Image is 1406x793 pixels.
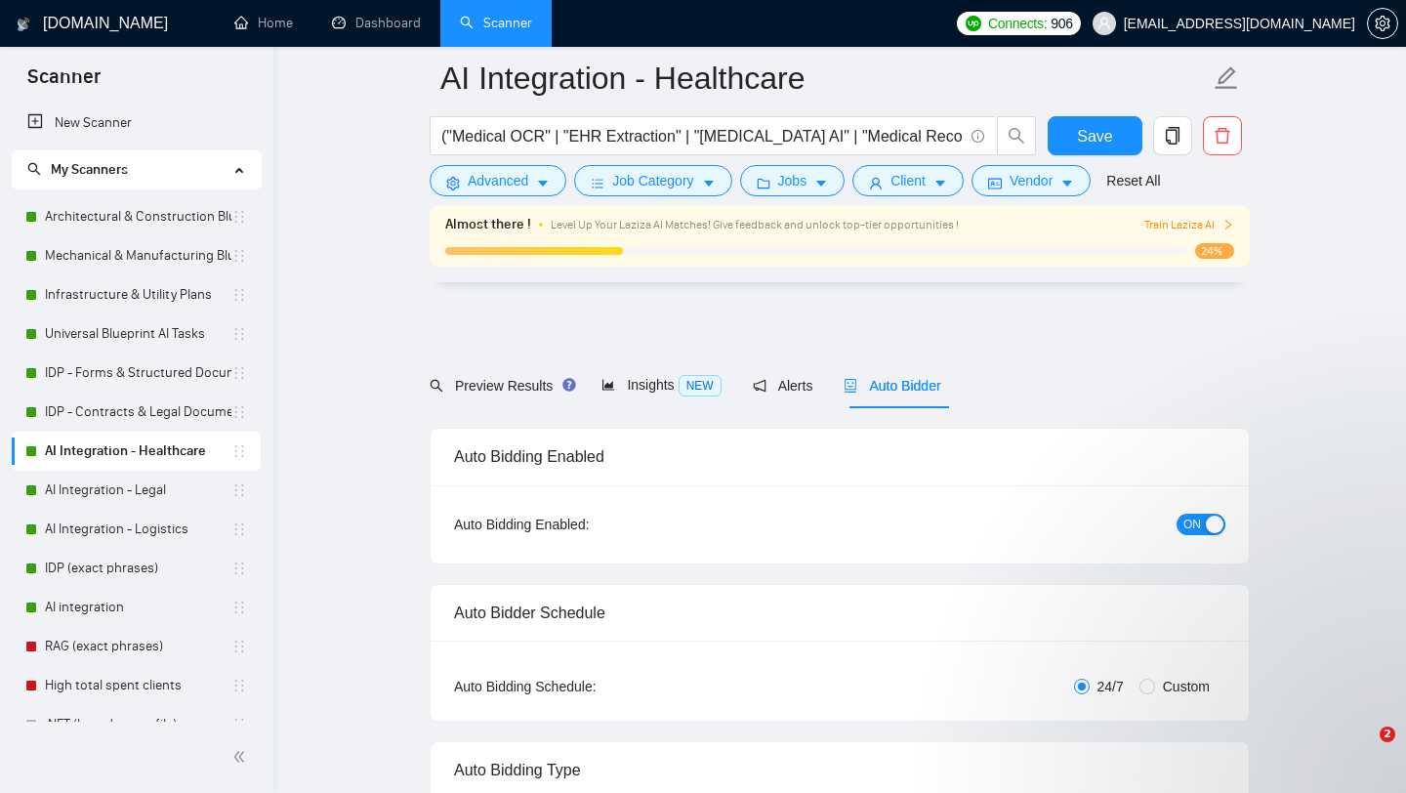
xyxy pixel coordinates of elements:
a: Architectural & Construction Blueprints [45,197,231,236]
div: Auto Bidder Schedule [454,585,1225,641]
span: Alerts [753,378,813,394]
a: Infrastructure & Utility Plans [45,275,231,314]
div: Auto Bidding Enabled [454,429,1225,484]
a: IDP - Forms & Structured Documents [45,354,231,393]
span: user [869,176,883,190]
span: Scanner [12,63,116,104]
span: 24% [1195,243,1234,259]
input: Scanner name... [440,54,1210,103]
button: setting [1367,8,1398,39]
a: New Scanner [27,104,245,143]
a: setting [1367,16,1398,31]
li: IDP - Forms & Structured Documents [12,354,261,393]
span: setting [446,176,460,190]
span: info-circle [972,130,984,143]
a: High total spent clients [45,666,231,705]
span: Connects: [988,13,1047,34]
span: Level Up Your Laziza AI Matches! Give feedback and unlock top-tier opportunities ! [551,218,959,231]
a: IDP (exact phrases) [45,549,231,588]
span: NEW [679,375,722,396]
a: RAG (exact phrases) [45,627,231,666]
button: barsJob Categorycaret-down [574,165,731,196]
li: RAG (exact phrases) [12,627,261,666]
li: AI Integration - Legal [12,471,261,510]
span: holder [231,600,247,615]
li: IDP (exact phrases) [12,549,261,588]
a: AI integration [45,588,231,627]
span: search [998,127,1035,145]
span: delete [1204,127,1241,145]
span: holder [231,248,247,264]
button: userClientcaret-down [852,165,964,196]
span: Advanced [468,170,528,191]
span: Insights [601,377,721,393]
span: holder [231,522,247,537]
span: Save [1077,124,1112,148]
span: holder [231,443,247,459]
a: homeHome [234,15,293,31]
li: AI Integration - Logistics [12,510,261,549]
span: holder [231,561,247,576]
span: setting [1368,16,1397,31]
span: Job Category [612,170,693,191]
span: Auto Bidder [844,378,940,394]
a: AI Integration - Legal [45,471,231,510]
span: Train Laziza AI [1144,216,1234,234]
span: idcard [988,176,1002,190]
button: Save [1048,116,1142,155]
a: Mechanical & Manufacturing Blueprints [45,236,231,275]
div: Tooltip anchor [560,376,578,394]
span: user [1097,17,1111,30]
a: dashboardDashboard [332,15,421,31]
span: holder [231,326,247,342]
span: holder [231,717,247,732]
span: notification [753,379,766,393]
span: double-left [232,747,252,767]
span: My Scanners [27,161,128,178]
span: robot [844,379,857,393]
span: caret-down [814,176,828,190]
span: holder [231,404,247,420]
span: holder [231,287,247,303]
span: search [27,162,41,176]
span: Preview Results [430,378,570,394]
button: folderJobscaret-down [740,165,846,196]
span: folder [757,176,770,190]
button: copy [1153,116,1192,155]
input: Search Freelance Jobs... [441,124,963,148]
li: .NET (based on profile) [12,705,261,744]
button: search [997,116,1036,155]
span: copy [1154,127,1191,145]
span: holder [231,209,247,225]
span: holder [231,482,247,498]
div: Auto Bidding Enabled: [454,514,711,535]
span: caret-down [933,176,947,190]
li: Mechanical & Manufacturing Blueprints [12,236,261,275]
span: right [1222,219,1234,230]
span: bars [591,176,604,190]
a: .NET (based on profile) [45,705,231,744]
img: upwork-logo.png [966,16,981,31]
button: delete [1203,116,1242,155]
a: AI Integration - Logistics [45,510,231,549]
span: caret-down [702,176,716,190]
a: Universal Blueprint AI Tasks [45,314,231,354]
li: Universal Blueprint AI Tasks [12,314,261,354]
span: holder [231,678,247,693]
span: My Scanners [51,161,128,178]
span: Jobs [778,170,807,191]
span: ON [1183,514,1201,535]
span: Vendor [1010,170,1053,191]
span: area-chart [601,378,615,392]
li: Architectural & Construction Blueprints [12,197,261,236]
a: searchScanner [460,15,532,31]
span: holder [231,365,247,381]
a: AI Integration - Healthcare [45,432,231,471]
img: logo [17,9,30,40]
span: Client [890,170,926,191]
iframe: Intercom live chat [1340,727,1386,773]
span: caret-down [1060,176,1074,190]
li: Infrastructure & Utility Plans [12,275,261,314]
span: search [430,379,443,393]
li: High total spent clients [12,666,261,705]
